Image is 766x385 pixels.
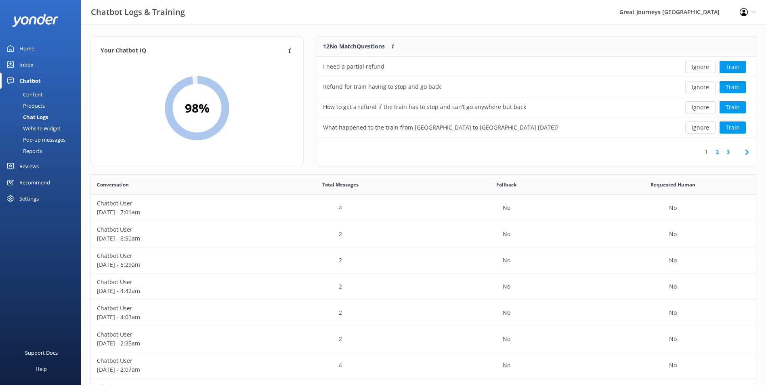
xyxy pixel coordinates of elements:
div: Inbox [19,56,34,73]
a: Chat Logs [5,111,81,123]
p: No [503,308,510,317]
div: row [317,97,756,117]
p: Chatbot User [97,251,251,260]
div: row [91,221,756,247]
p: [DATE] - 2:35am [97,339,251,348]
div: What happened to the train from [GEOGRAPHIC_DATA] to [GEOGRAPHIC_DATA] [DATE]? [323,123,558,132]
div: Content [5,89,43,100]
div: grid [317,57,756,138]
span: Conversation [97,181,129,188]
p: No [669,256,677,265]
div: row [91,274,756,300]
p: [DATE] - 7:01am [97,208,251,217]
div: Help [36,361,47,377]
button: Train [720,81,746,93]
div: Settings [19,190,39,207]
p: 2 [339,308,342,317]
div: row [317,117,756,138]
div: row [91,352,756,379]
p: Chatbot User [97,199,251,208]
a: Content [5,89,81,100]
p: 2 [339,256,342,265]
div: Reviews [19,158,39,174]
p: Chatbot User [97,225,251,234]
button: Ignore [685,101,716,113]
p: No [503,203,510,212]
button: Train [720,61,746,73]
span: Requested Human [651,181,695,188]
p: No [503,282,510,291]
h4: Your Chatbot IQ [101,46,286,55]
button: Ignore [685,61,716,73]
a: Pop-up messages [5,134,81,145]
p: No [669,361,677,370]
p: Chatbot User [97,356,251,365]
div: row [91,247,756,274]
div: Recommend [19,174,50,190]
span: Fallback [496,181,516,188]
button: Train [720,121,746,134]
p: Chatbot User [97,330,251,339]
p: [DATE] - 6:29am [97,260,251,269]
p: Chatbot User [97,304,251,313]
p: 2 [339,230,342,239]
div: row [91,326,756,352]
p: 12 No Match Questions [323,42,385,51]
div: Support Docs [25,345,58,361]
p: 2 [339,335,342,343]
div: I need a partial refund [323,62,384,71]
button: Ignore [685,121,716,134]
div: Products [5,100,45,111]
p: 4 [339,203,342,212]
span: Total Messages [322,181,359,188]
h2: 98 % [185,98,210,118]
button: Train [720,101,746,113]
p: No [503,230,510,239]
h3: Chatbot Logs & Training [91,6,185,19]
button: Ignore [685,81,716,93]
div: Home [19,40,34,56]
div: Chat Logs [5,111,48,123]
a: Products [5,100,81,111]
a: Website Widget [5,123,81,134]
p: No [669,230,677,239]
p: No [503,361,510,370]
div: Refund for train having to stop and go back [323,82,441,91]
p: No [669,282,677,291]
p: No [503,335,510,343]
p: No [669,203,677,212]
p: [DATE] - 2:07am [97,365,251,374]
p: [DATE] - 6:50am [97,234,251,243]
p: No [503,256,510,265]
p: No [669,308,677,317]
img: yonder-white-logo.png [12,14,59,27]
p: 2 [339,282,342,291]
a: Reports [5,145,81,157]
div: Chatbot [19,73,41,89]
div: row [317,57,756,77]
p: [DATE] - 4:42am [97,287,251,295]
a: 3 [723,148,734,156]
div: How to get a refund if the train has to stop and can’t go anywhere but back [323,103,526,111]
p: 4 [339,361,342,370]
p: No [669,335,677,343]
div: Pop-up messages [5,134,65,145]
a: 2 [712,148,723,156]
div: row [91,300,756,326]
div: row [317,77,756,97]
p: [DATE] - 4:03am [97,313,251,322]
div: Website Widget [5,123,61,134]
a: 1 [701,148,712,156]
div: row [91,195,756,221]
div: Reports [5,145,42,157]
p: Chatbot User [97,278,251,287]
